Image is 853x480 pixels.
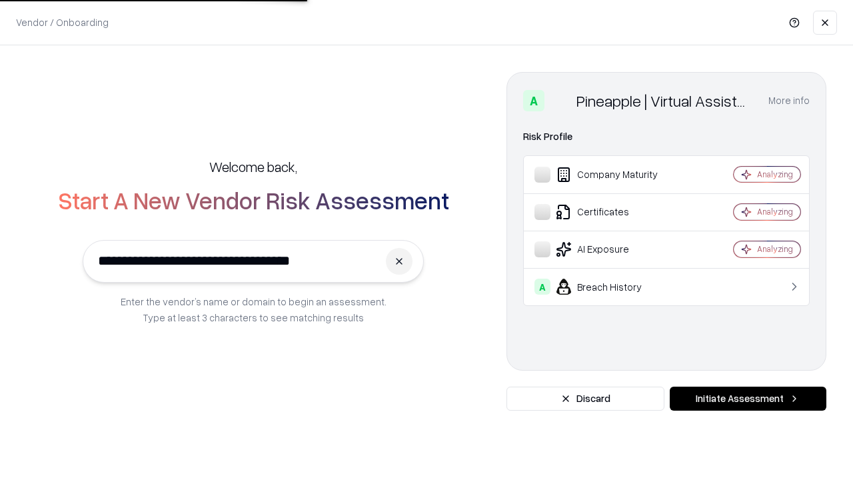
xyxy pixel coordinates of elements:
[768,89,810,113] button: More info
[576,90,752,111] div: Pineapple | Virtual Assistant Agency
[757,243,793,255] div: Analyzing
[121,293,387,325] p: Enter the vendor’s name or domain to begin an assessment. Type at least 3 characters to see match...
[523,90,544,111] div: A
[534,279,694,295] div: Breach History
[757,169,793,180] div: Analyzing
[534,204,694,220] div: Certificates
[58,187,449,213] h2: Start A New Vendor Risk Assessment
[209,157,297,176] h5: Welcome back,
[534,167,694,183] div: Company Maturity
[523,129,810,145] div: Risk Profile
[550,90,571,111] img: Pineapple | Virtual Assistant Agency
[757,206,793,217] div: Analyzing
[670,387,826,411] button: Initiate Assessment
[534,241,694,257] div: AI Exposure
[16,15,109,29] p: Vendor / Onboarding
[534,279,550,295] div: A
[506,387,664,411] button: Discard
